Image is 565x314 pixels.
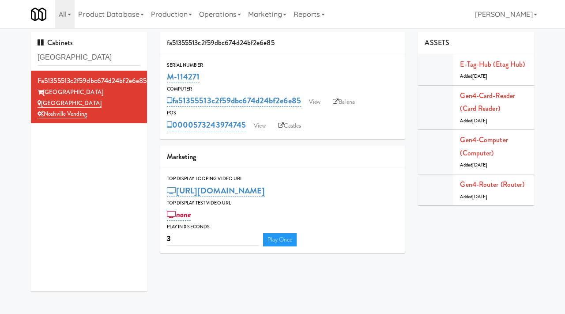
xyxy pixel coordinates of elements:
[38,110,87,118] a: Noshville Vending
[167,208,191,221] a: none
[31,71,147,123] li: fa51355513c2f59dbc674d24bf2e6e85[GEOGRAPHIC_DATA] [GEOGRAPHIC_DATA]Noshville Vending
[263,233,297,246] a: Play Once
[167,174,399,183] div: Top Display Looping Video Url
[167,185,265,197] a: [URL][DOMAIN_NAME]
[167,119,246,131] a: 0000573243974745
[472,73,488,79] span: [DATE]
[31,7,46,22] img: Micromart
[167,95,301,107] a: fa51355513c2f59dbc674d24bf2e6e85
[328,95,359,109] a: Balena
[38,99,102,108] a: [GEOGRAPHIC_DATA]
[160,32,405,54] div: fa51355513c2f59dbc674d24bf2e6e85
[460,193,487,200] span: Added
[460,59,525,69] a: E-tag-hub (Etag Hub)
[460,162,487,168] span: Added
[460,179,524,189] a: Gen4-router (Router)
[38,74,140,87] div: fa51355513c2f59dbc674d24bf2e6e85
[38,87,140,98] div: [GEOGRAPHIC_DATA]
[472,162,488,168] span: [DATE]
[167,223,399,231] div: Play in X seconds
[425,38,449,48] span: ASSETS
[167,199,399,208] div: Top Display Test Video Url
[167,109,399,117] div: POS
[460,135,508,158] a: Gen4-computer (Computer)
[167,71,200,83] a: M-114271
[460,91,515,114] a: Gen4-card-reader (Card Reader)
[38,49,140,66] input: Search cabinets
[167,151,196,162] span: Marketing
[249,119,270,132] a: View
[167,85,399,94] div: Computer
[472,117,488,124] span: [DATE]
[305,95,325,109] a: View
[460,117,487,124] span: Added
[460,73,487,79] span: Added
[274,119,306,132] a: Castles
[38,38,73,48] span: Cabinets
[472,193,488,200] span: [DATE]
[167,61,399,70] div: Serial Number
